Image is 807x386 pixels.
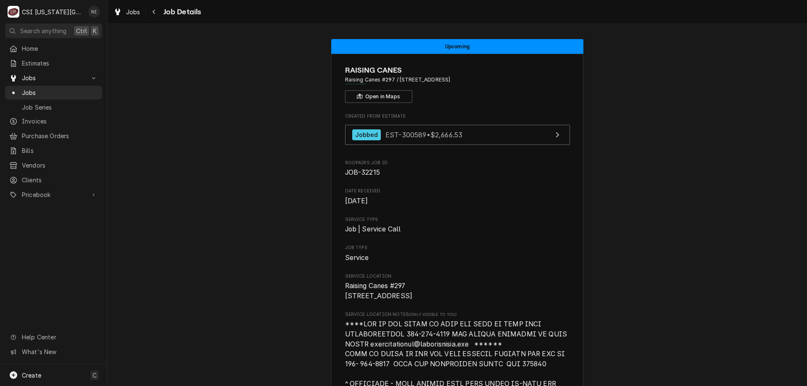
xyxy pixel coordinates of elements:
[345,282,413,300] span: Raising Canes #297 [STREET_ADDRESS]
[92,371,97,380] span: C
[345,113,570,120] span: Created From Estimate
[345,254,369,262] span: Service
[22,117,98,126] span: Invoices
[22,146,98,155] span: Bills
[345,281,570,301] span: Service Location
[331,39,583,54] div: Status
[88,6,100,18] div: Nate Ingram's Avatar
[5,129,102,143] a: Purchase Orders
[93,26,97,35] span: K
[22,44,98,53] span: Home
[5,100,102,114] a: Job Series
[5,345,102,359] a: Go to What's New
[385,130,462,139] span: EST-300589 • $2,666.53
[345,65,570,76] span: Name
[5,144,102,158] a: Bills
[5,173,102,187] a: Clients
[5,86,102,100] a: Jobs
[345,273,570,301] div: Service Location
[5,24,102,38] button: Search anythingCtrlK
[8,6,19,18] div: C
[345,76,570,84] span: Address
[22,103,98,112] span: Job Series
[445,44,469,49] span: Upcoming
[20,26,66,35] span: Search anything
[345,160,570,178] div: Roopairs Job ID
[345,253,570,263] span: Job Type
[22,8,84,16] div: CSI [US_STATE][GEOGRAPHIC_DATA]
[345,244,570,263] div: Job Type
[345,160,570,166] span: Roopairs Job ID
[110,5,144,19] a: Jobs
[345,225,401,233] span: Job | Service Call
[345,244,570,251] span: Job Type
[148,5,161,18] button: Navigate back
[345,168,380,176] span: JOB-32215
[8,6,19,18] div: CSI Kansas City's Avatar
[345,216,570,234] div: Service Type
[345,188,570,194] span: Date Received
[5,42,102,55] a: Home
[345,90,412,103] button: Open in Maps
[22,131,98,140] span: Purchase Orders
[22,190,85,199] span: Pricebook
[22,347,97,356] span: What's New
[345,216,570,223] span: Service Type
[352,129,381,141] div: Jobbed
[22,74,85,82] span: Jobs
[88,6,100,18] div: NI
[5,71,102,85] a: Go to Jobs
[22,372,41,379] span: Create
[22,333,97,341] span: Help Center
[76,26,87,35] span: Ctrl
[22,59,98,68] span: Estimates
[345,311,570,318] span: Service Location Notes
[345,197,368,205] span: [DATE]
[345,125,570,145] a: View Estimate
[345,273,570,280] span: Service Location
[5,188,102,202] a: Go to Pricebook
[345,224,570,234] span: Service Type
[345,168,570,178] span: Roopairs Job ID
[409,312,456,317] span: (Only Visible to You)
[161,6,201,18] span: Job Details
[22,161,98,170] span: Vendors
[5,330,102,344] a: Go to Help Center
[345,113,570,149] div: Created From Estimate
[126,8,140,16] span: Jobs
[345,196,570,206] span: Date Received
[22,88,98,97] span: Jobs
[5,114,102,128] a: Invoices
[345,188,570,206] div: Date Received
[345,65,570,103] div: Client Information
[5,56,102,70] a: Estimates
[22,176,98,184] span: Clients
[5,158,102,172] a: Vendors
